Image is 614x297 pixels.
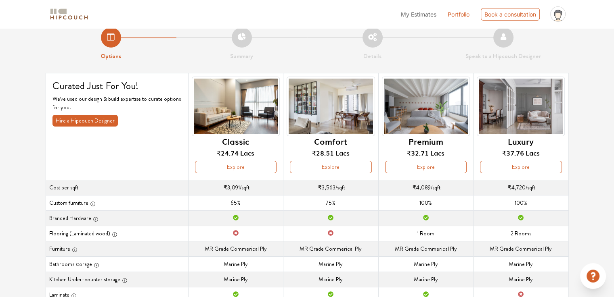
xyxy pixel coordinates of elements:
span: logo-horizontal.svg [49,5,89,23]
p: We've used our design & build expertise to curate options for you. [52,95,182,112]
th: Flooring (Laminated wood) [46,226,188,241]
td: 100% [378,195,473,210]
td: /sqft [188,180,283,195]
span: ₹37.76 [502,148,524,158]
button: Hire a Hipcouch Designer [52,115,118,127]
td: 75% [283,195,378,210]
span: ₹32.71 [407,148,429,158]
th: Custom furniture [46,195,188,210]
span: Lacs [335,148,350,158]
td: /sqft [283,180,378,195]
h6: Premium [409,136,443,146]
span: ₹28.51 [312,148,334,158]
th: Bathrooms storage [46,256,188,272]
button: Explore [290,161,371,173]
strong: Options [101,52,121,60]
strong: Summary [230,52,253,60]
button: Explore [195,161,277,173]
button: Explore [480,161,562,173]
img: header-preview [192,77,280,137]
td: Marine Ply [474,272,568,287]
td: MR Grade Commerical Ply [188,241,283,256]
img: header-preview [287,77,375,137]
span: ₹4,720 [508,183,526,191]
h6: Classic [222,136,249,146]
img: header-preview [382,77,470,137]
th: Cost per sqft [46,180,188,195]
th: Furniture [46,241,188,256]
td: Marine Ply [283,256,378,272]
span: Lacs [240,148,254,158]
td: Marine Ply [474,256,568,272]
td: Marine Ply [378,256,473,272]
td: 100% [474,195,568,210]
strong: Speak to a Hipcouch Designer [465,52,541,60]
img: logo-horizontal.svg [49,7,89,21]
span: Lacs [430,148,444,158]
span: ₹24.74 [217,148,239,158]
td: 65% [188,195,283,210]
td: /sqft [474,180,568,195]
button: Explore [385,161,467,173]
td: MR Grade Commerical Ply [283,241,378,256]
span: Lacs [526,148,540,158]
span: My Estimates [401,11,436,18]
h6: Comfort [314,136,347,146]
td: Marine Ply [188,256,283,272]
td: 1 Room [378,226,473,241]
h6: Luxury [508,136,534,146]
th: Kitchen Under-counter storage [46,272,188,287]
h4: Curated Just For You! [52,80,182,92]
td: MR Grade Commerical Ply [474,241,568,256]
div: Book a consultation [481,8,540,21]
td: /sqft [378,180,473,195]
span: ₹3,563 [318,183,335,191]
td: MR Grade Commerical Ply [378,241,473,256]
th: Branded Hardware [46,210,188,226]
td: Marine Ply [378,272,473,287]
td: 2 Rooms [474,226,568,241]
td: Marine Ply [283,272,378,287]
a: Portfolio [448,10,469,19]
td: Marine Ply [188,272,283,287]
img: header-preview [477,77,565,137]
span: ₹4,089 [413,183,431,191]
span: ₹3,091 [224,183,240,191]
strong: Details [363,52,381,60]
